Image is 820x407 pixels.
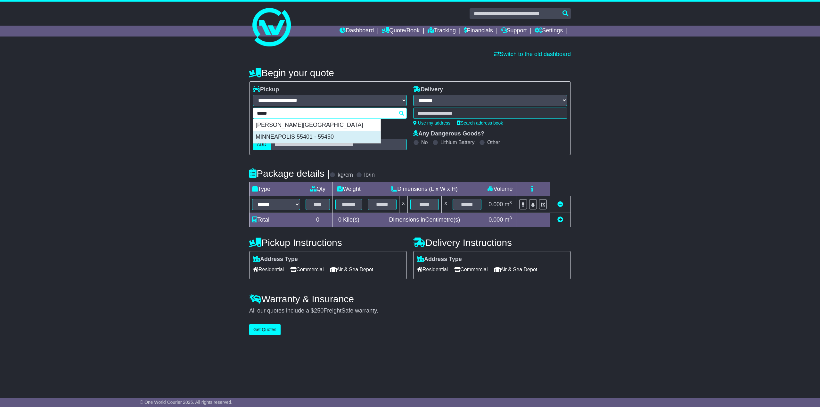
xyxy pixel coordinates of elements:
[488,216,503,223] span: 0.000
[250,182,303,196] td: Type
[253,139,271,150] label: AUD
[253,265,284,274] span: Residential
[249,168,330,179] h4: Package details |
[413,237,571,248] h4: Delivery Instructions
[340,26,374,37] a: Dashboard
[417,256,462,263] label: Address Type
[504,201,512,208] span: m
[303,213,333,227] td: 0
[253,86,279,93] label: Pickup
[382,26,420,37] a: Quote/Book
[487,139,500,145] label: Other
[249,324,281,335] button: Get Quotes
[509,200,512,205] sup: 3
[249,307,571,314] div: All our quotes include a $ FreightSafe warranty.
[535,26,563,37] a: Settings
[365,182,484,196] td: Dimensions (L x W x H)
[494,51,571,57] a: Switch to the old dashboard
[365,213,484,227] td: Dimensions in Centimetre(s)
[484,182,516,196] td: Volume
[249,294,571,304] h4: Warranty & Insurance
[494,265,537,274] span: Air & Sea Depot
[290,265,324,274] span: Commercial
[421,139,428,145] label: No
[417,265,448,274] span: Residential
[509,216,512,220] sup: 3
[557,216,563,223] a: Add new item
[330,265,373,274] span: Air & Sea Depot
[504,216,512,223] span: m
[338,216,341,223] span: 0
[140,400,233,405] span: © One World Courier 2025. All rights reserved.
[557,201,563,208] a: Remove this item
[333,213,365,227] td: Kilo(s)
[249,68,571,78] h4: Begin your quote
[488,201,503,208] span: 0.000
[428,26,456,37] a: Tracking
[253,131,381,143] div: MINNEAPOLIS 55401 - 55450
[314,307,324,314] span: 250
[413,86,443,93] label: Delivery
[413,120,450,126] a: Use my address
[457,120,503,126] a: Search address book
[338,172,353,179] label: kg/cm
[253,256,298,263] label: Address Type
[413,130,484,137] label: Any Dangerous Goods?
[440,139,475,145] label: Lithium Battery
[250,213,303,227] td: Total
[364,172,375,179] label: lb/in
[249,237,407,248] h4: Pickup Instructions
[464,26,493,37] a: Financials
[333,182,365,196] td: Weight
[442,196,450,213] td: x
[303,182,333,196] td: Qty
[253,108,407,119] typeahead: Please provide city
[253,119,381,131] div: [PERSON_NAME][GEOGRAPHIC_DATA]
[454,265,488,274] span: Commercial
[399,196,407,213] td: x
[501,26,527,37] a: Support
